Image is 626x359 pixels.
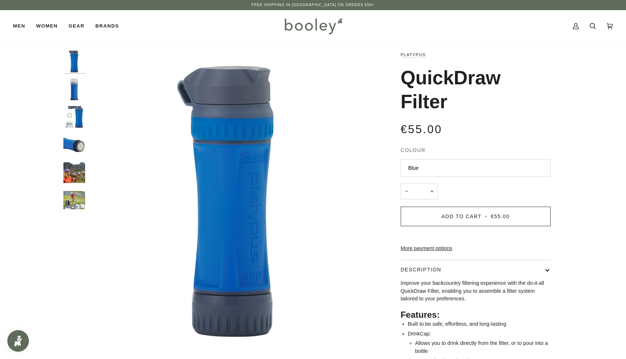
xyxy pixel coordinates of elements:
[401,279,551,303] p: Improve your backcountry filtering experience with the do-it-all QuickDraw Filter, enabling you t...
[401,309,551,320] h2: Features:
[401,52,426,57] a: Platypus
[401,183,412,200] button: −
[426,183,438,200] button: +
[7,330,29,352] iframe: Button to open loyalty program pop-up
[442,214,482,219] span: Add to Cart
[13,22,25,30] span: Men
[401,183,438,200] input: Quantity
[89,51,375,337] img: Platypus QuickDraw Filter Blue - Booley Galway
[491,214,510,219] span: €55.00
[31,10,63,42] a: Women
[281,16,345,37] img: Booley
[63,134,85,156] img: Platypus QuickDraw Filter Blue - Booley Galway
[63,51,85,72] img: Platypus QuickDraw Filter Blue - Booley Galway
[251,2,374,8] p: Free Shipping in [GEOGRAPHIC_DATA] on Orders €50+
[401,207,551,226] button: Add to Cart • €55.00
[36,22,58,30] span: Women
[63,106,85,128] img: Platypus QuickDraw Filter Blue - Booley Galway
[13,10,31,42] a: Men
[401,260,551,279] button: Description
[484,214,489,219] span: •
[401,159,551,177] button: Blue
[63,189,85,211] img: Platypus QuickDraw Filter - Booley Galway
[90,10,124,42] a: Brands
[401,123,442,136] span: €55.00
[68,22,84,30] span: Gear
[408,320,551,328] li: Built to be safe, effortless, and long-lasting
[401,66,545,114] h1: QuickDraw Filter
[63,79,85,100] img: Platypus QuickDraw Filter Blue - Booley Galway
[95,22,119,30] span: Brands
[415,339,551,355] li: Allows you to drink directly from the filter, or to pour into a bottle
[63,162,85,183] img: Platypus QuickDraw Filter Blue - Booley Galway
[401,147,426,154] span: Colour
[63,10,90,42] a: Gear
[401,245,551,253] a: More payment options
